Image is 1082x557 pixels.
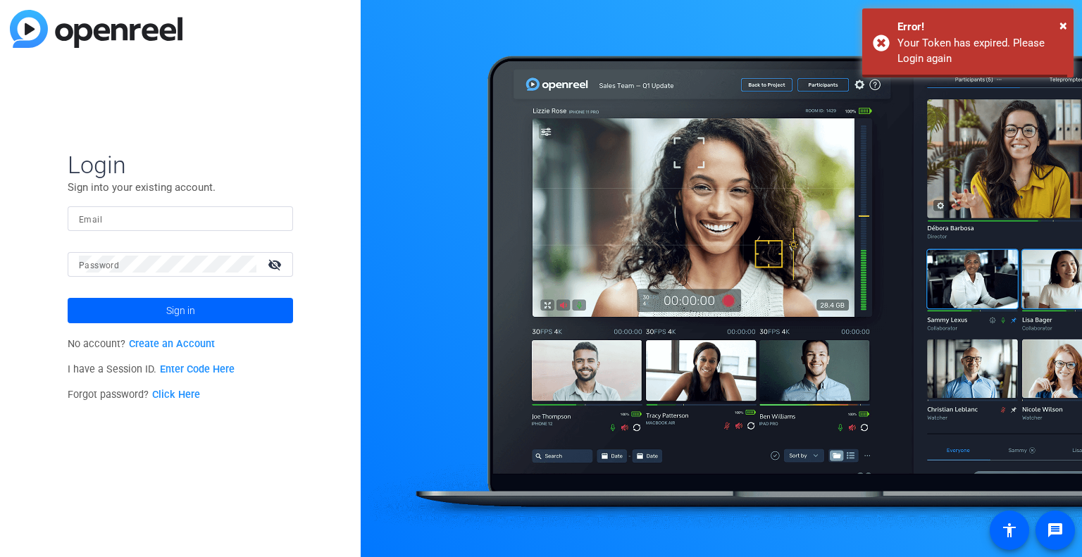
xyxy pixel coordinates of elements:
button: Close [1059,15,1067,36]
img: blue-gradient.svg [10,10,182,48]
span: Forgot password? [68,389,200,401]
p: Sign into your existing account. [68,180,293,195]
div: Your Token has expired. Please Login again [897,35,1063,67]
span: I have a Session ID. [68,363,235,375]
a: Click Here [152,389,200,401]
a: Create an Account [129,338,215,350]
mat-icon: accessibility [1001,522,1018,539]
input: Enter Email Address [79,210,282,227]
span: No account? [68,338,215,350]
span: Sign in [166,293,195,328]
mat-icon: message [1047,522,1064,539]
mat-label: Password [79,261,119,270]
div: Error! [897,19,1063,35]
mat-label: Email [79,215,102,225]
a: Enter Code Here [160,363,235,375]
span: Login [68,150,293,180]
span: × [1059,17,1067,34]
button: Sign in [68,298,293,323]
mat-icon: visibility_off [259,254,293,275]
